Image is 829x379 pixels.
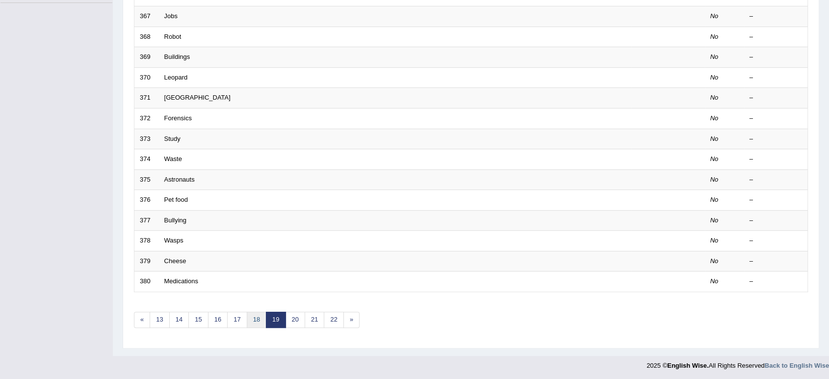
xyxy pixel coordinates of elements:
[164,217,187,224] a: Bullying
[164,12,178,20] a: Jobs
[134,129,159,149] td: 373
[134,231,159,251] td: 378
[710,196,719,203] em: No
[169,312,189,328] a: 14
[750,135,803,144] div: –
[164,257,186,265] a: Cheese
[750,93,803,103] div: –
[134,312,150,328] a: «
[188,312,208,328] a: 15
[750,277,803,286] div: –
[710,12,719,20] em: No
[247,312,266,328] a: 18
[710,277,719,285] em: No
[285,312,305,328] a: 20
[710,94,719,101] em: No
[305,312,324,328] a: 21
[164,237,183,244] a: Wasps
[134,271,159,292] td: 380
[164,155,182,162] a: Waste
[150,312,169,328] a: 13
[164,94,231,101] a: [GEOGRAPHIC_DATA]
[750,114,803,123] div: –
[266,312,285,328] a: 19
[710,155,719,162] em: No
[208,312,228,328] a: 16
[164,196,188,203] a: Pet food
[647,356,829,370] div: 2025 © All Rights Reserved
[343,312,360,328] a: »
[164,114,192,122] a: Forensics
[710,74,719,81] em: No
[134,88,159,108] td: 371
[134,6,159,27] td: 367
[164,277,198,285] a: Medications
[227,312,247,328] a: 17
[164,176,195,183] a: Astronauts
[750,53,803,62] div: –
[667,362,708,369] strong: English Wise.
[710,237,719,244] em: No
[710,217,719,224] em: No
[710,257,719,265] em: No
[750,12,803,21] div: –
[324,312,343,328] a: 22
[765,362,829,369] a: Back to English Wise
[710,114,719,122] em: No
[710,135,719,142] em: No
[750,32,803,42] div: –
[134,169,159,190] td: 375
[164,74,188,81] a: Leopard
[134,210,159,231] td: 377
[134,27,159,47] td: 368
[134,149,159,170] td: 374
[750,73,803,82] div: –
[750,175,803,185] div: –
[750,257,803,266] div: –
[710,176,719,183] em: No
[710,53,719,60] em: No
[750,216,803,225] div: –
[134,190,159,211] td: 376
[750,236,803,245] div: –
[134,108,159,129] td: 372
[134,47,159,68] td: 369
[134,251,159,271] td: 379
[164,135,181,142] a: Study
[164,53,190,60] a: Buildings
[710,33,719,40] em: No
[134,67,159,88] td: 370
[164,33,181,40] a: Robot
[750,155,803,164] div: –
[750,195,803,205] div: –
